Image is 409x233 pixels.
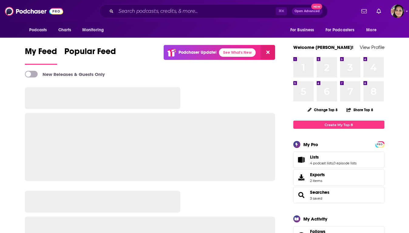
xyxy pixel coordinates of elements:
span: Logged in as shelbyjanner [391,5,404,18]
button: open menu [78,24,112,36]
a: Show notifications dropdown [359,6,369,16]
a: 4 podcast lists [310,161,333,165]
a: 0 episode lists [333,161,356,165]
a: PRO [376,142,383,146]
span: My Feed [25,46,57,60]
a: Searches [310,190,329,195]
a: Welcome [PERSON_NAME]! [293,44,353,50]
span: PRO [376,142,383,147]
span: More [366,26,377,34]
a: See What's New [219,48,256,57]
span: 2 items [310,179,325,183]
span: For Business [290,26,314,34]
button: Share Top 8 [346,104,373,116]
span: Monitoring [82,26,104,34]
button: Show profile menu [391,5,404,18]
a: Searches [295,191,308,199]
button: open menu [286,24,322,36]
img: Podchaser - Follow, Share and Rate Podcasts [5,5,63,17]
span: Exports [295,173,308,182]
button: Change Top 8 [304,106,342,114]
a: 3 saved [310,196,322,200]
span: Popular Feed [64,46,116,60]
span: New [311,4,322,9]
button: open menu [362,24,384,36]
a: Popular Feed [64,46,116,65]
div: My Activity [303,216,327,222]
span: ⌘ K [276,7,287,15]
input: Search podcasts, credits, & more... [116,6,276,16]
p: Podchaser Update! [179,50,216,55]
span: Exports [310,172,325,177]
span: Lists [293,152,384,168]
a: Show notifications dropdown [374,6,383,16]
span: For Podcasters [325,26,355,34]
a: My Feed [25,46,57,65]
a: Exports [293,169,384,186]
span: Charts [58,26,71,34]
div: My Pro [303,142,318,147]
a: Lists [310,154,356,160]
div: Search podcasts, credits, & more... [99,4,328,18]
img: User Profile [391,5,404,18]
a: View Profile [360,44,384,50]
span: Lists [310,154,319,160]
a: Charts [54,24,75,36]
a: Lists [295,156,308,164]
button: open menu [322,24,363,36]
a: Create My Top 8 [293,121,384,129]
span: Searches [293,187,384,203]
button: open menu [25,24,55,36]
button: Open AdvancedNew [292,8,322,15]
span: Podcasts [29,26,47,34]
a: New Releases & Guests Only [25,71,105,77]
span: Open Advanced [295,10,320,13]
